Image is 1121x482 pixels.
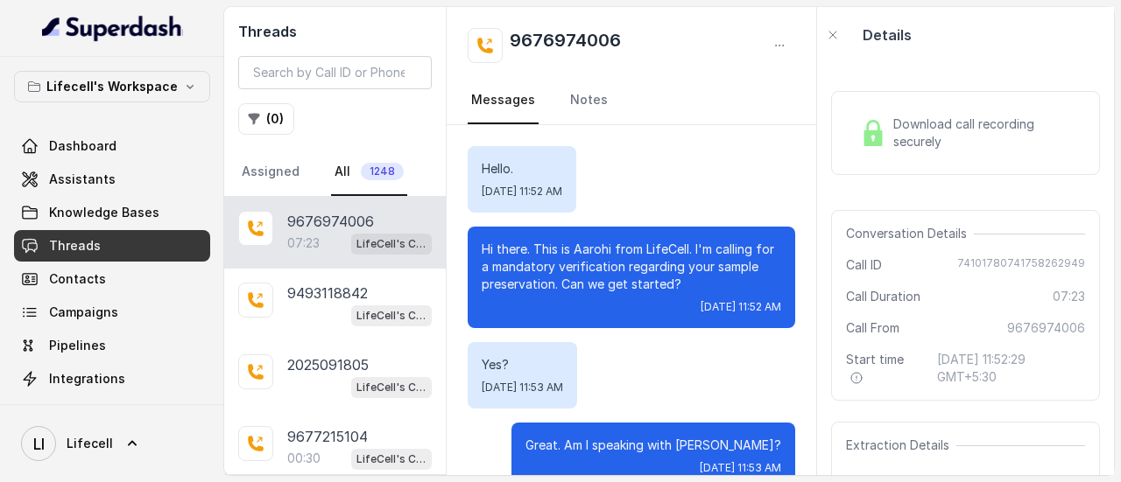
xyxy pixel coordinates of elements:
span: [DATE] 11:52:29 GMT+5:30 [937,351,1085,386]
span: 9676974006 [1007,319,1085,337]
p: Details [863,24,912,45]
h2: 9676974006 [510,28,621,63]
img: light.svg [42,14,183,42]
span: [DATE] 11:52 AM [701,300,781,314]
a: Contacts [14,263,210,295]
p: LifeCell's Call Assistant [356,307,427,325]
a: All1248 [331,149,407,196]
p: Yes? [482,356,563,374]
span: Knowledge Bases [49,204,159,221]
span: Download call recording securely [893,115,1078,150]
p: 9493118842 [287,283,368,304]
span: 74101780741758262949 [957,256,1085,274]
p: 07:23 [287,234,320,252]
span: Threads [49,237,101,255]
nav: Tabs [468,77,795,124]
a: Assistants [14,164,210,195]
a: API Settings [14,396,210,428]
span: Lifecell [67,435,113,452]
span: Pipelines [49,337,106,354]
p: Hi there. This is Aarohi from LifeCell. I'm calling for a mandatory verification regarding your s... [482,241,781,293]
span: 07:23 [1053,288,1085,305]
a: Assigned [238,149,303,196]
span: Start time [846,351,923,386]
span: Call Duration [846,288,920,305]
p: LifeCell's Call Assistant [356,379,427,396]
a: Threads [14,230,210,262]
p: LifeCell's Call Assistant [356,451,427,468]
h2: Threads [238,21,432,42]
span: Conversation Details [846,225,974,242]
span: 1248 [361,163,404,180]
p: Great. Am I speaking with [PERSON_NAME]? [525,437,781,454]
a: Pipelines [14,330,210,361]
a: Notes [567,77,611,124]
span: Contacts [49,270,106,288]
nav: Tabs [238,149,432,196]
span: Call From [846,319,899,337]
p: 9677215104 [287,426,368,447]
p: 00:30 [287,450,321,467]
img: Lock Icon [860,120,886,146]
input: Search by Call ID or Phone Number [238,56,432,89]
span: API Settings [49,403,125,421]
span: Extraction Details [846,437,956,454]
span: Call ID [846,256,882,274]
span: [DATE] 11:53 AM [700,461,781,475]
p: 9676974006 [287,211,374,232]
p: Hello. [482,160,562,178]
span: Dashboard [49,137,116,155]
button: Lifecell's Workspace [14,71,210,102]
a: Knowledge Bases [14,197,210,228]
span: [DATE] 11:52 AM [482,185,562,199]
p: Lifecell's Workspace [46,76,178,97]
a: Integrations [14,363,210,395]
a: Dashboard [14,130,210,162]
span: Assistants [49,171,116,188]
a: Lifecell [14,419,210,468]
p: LifeCell's Call Assistant [356,235,427,253]
p: 2025091805 [287,354,369,375]
span: Integrations [49,370,125,388]
button: (0) [238,103,294,135]
a: Messages [468,77,539,124]
span: Campaigns [49,304,118,321]
text: LI [33,435,45,453]
span: [DATE] 11:53 AM [482,381,563,395]
a: Campaigns [14,297,210,328]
